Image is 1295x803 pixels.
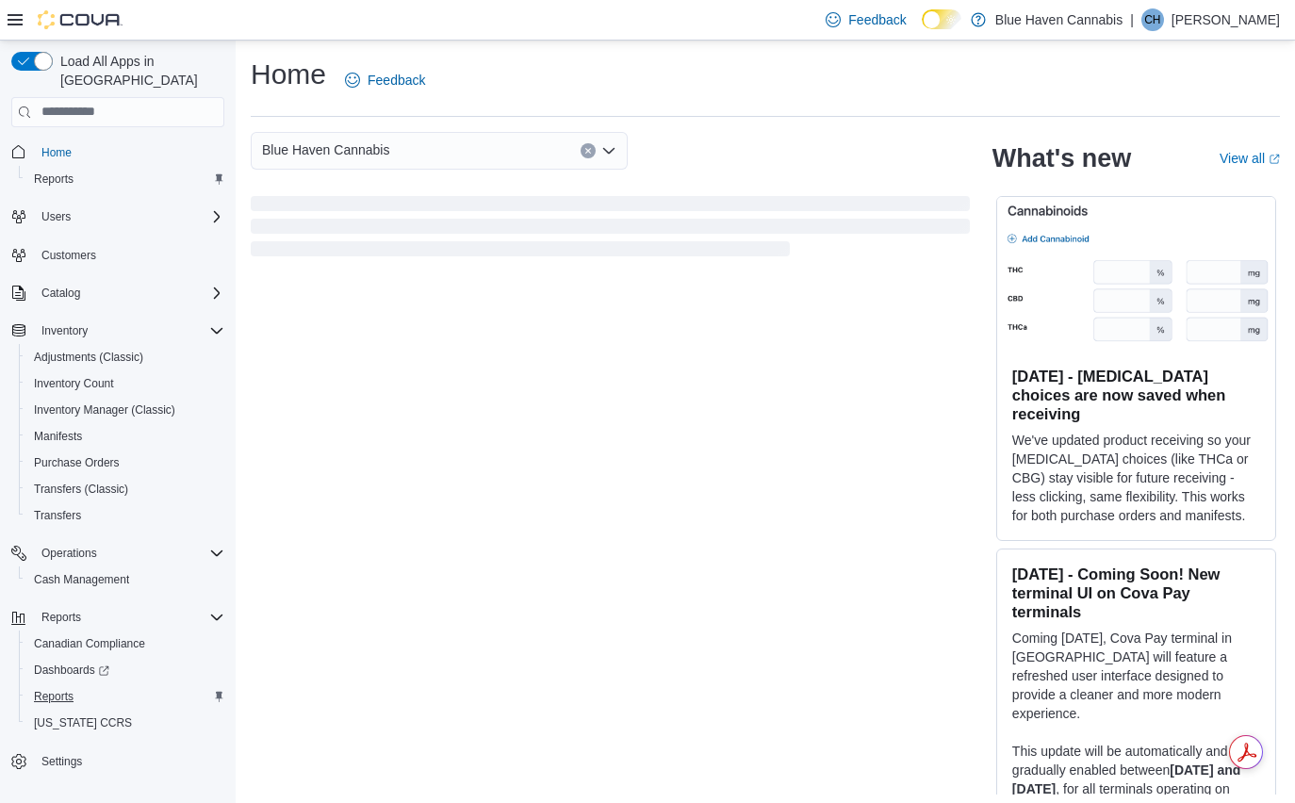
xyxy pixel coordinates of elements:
span: Home [34,140,224,164]
span: Inventory Manager (Classic) [34,402,175,418]
a: Settings [34,750,90,773]
p: [PERSON_NAME] [1172,8,1280,31]
button: Cash Management [19,566,232,593]
button: Catalog [4,280,232,306]
span: Washington CCRS [26,712,224,734]
h3: [DATE] - [MEDICAL_DATA] choices are now saved when receiving [1012,367,1260,423]
button: Home [4,139,232,166]
button: Operations [4,540,232,566]
a: Reports [26,168,81,190]
span: Reports [26,685,224,708]
button: Inventory [4,318,232,344]
button: Settings [4,747,232,775]
button: Users [4,204,232,230]
span: Inventory [34,320,224,342]
a: Adjustments (Classic) [26,346,151,369]
a: Transfers (Classic) [26,478,136,500]
button: Open list of options [601,143,616,158]
button: Transfers (Classic) [19,476,232,502]
p: Coming [DATE], Cova Pay terminal in [GEOGRAPHIC_DATA] will feature a refreshed user interface des... [1012,629,1260,723]
button: Clear input [581,143,596,158]
a: Customers [34,244,104,267]
span: Blue Haven Cannabis [262,139,389,161]
p: | [1130,8,1134,31]
button: Operations [34,542,105,565]
span: Dashboards [34,663,109,678]
span: Operations [34,542,224,565]
span: Inventory Count [34,376,114,391]
button: Inventory [34,320,95,342]
span: Reports [41,610,81,625]
button: Catalog [34,282,88,304]
span: Settings [41,754,82,769]
p: Blue Haven Cannabis [995,8,1123,31]
span: Loading [251,200,970,260]
span: Transfers [26,504,224,527]
span: Inventory Manager (Classic) [26,399,224,421]
span: Transfers [34,508,81,523]
span: Reports [26,168,224,190]
span: Adjustments (Classic) [34,350,143,365]
span: Users [34,205,224,228]
span: Dashboards [26,659,224,681]
a: Inventory Manager (Classic) [26,399,183,421]
span: Reports [34,689,74,704]
button: Inventory Manager (Classic) [19,397,232,423]
span: Canadian Compliance [34,636,145,651]
div: Chi Hung Le [1141,8,1164,31]
span: Catalog [41,286,80,301]
span: Load All Apps in [GEOGRAPHIC_DATA] [53,52,224,90]
a: Transfers [26,504,89,527]
span: Home [41,145,72,160]
a: Dashboards [19,657,232,683]
a: Purchase Orders [26,451,127,474]
span: Purchase Orders [26,451,224,474]
span: Cash Management [26,568,224,591]
span: Operations [41,546,97,561]
span: Settings [34,749,224,773]
a: [US_STATE] CCRS [26,712,139,734]
span: CH [1144,8,1160,31]
button: Canadian Compliance [19,631,232,657]
p: We've updated product receiving so your [MEDICAL_DATA] choices (like THCa or CBG) stay visible fo... [1012,431,1260,525]
span: [US_STATE] CCRS [34,715,132,730]
h1: Home [251,56,326,93]
a: Inventory Count [26,372,122,395]
a: Dashboards [26,659,117,681]
img: Cova [38,10,123,29]
span: Manifests [34,429,82,444]
button: [US_STATE] CCRS [19,710,232,736]
span: Inventory [41,323,88,338]
span: Feedback [368,71,425,90]
span: Purchase Orders [34,455,120,470]
button: Users [34,205,78,228]
span: Cash Management [34,572,129,587]
button: Inventory Count [19,370,232,397]
span: Reports [34,606,224,629]
button: Adjustments (Classic) [19,344,232,370]
h3: [DATE] - Coming Soon! New terminal UI on Cova Pay terminals [1012,565,1260,621]
a: Feedback [818,1,913,39]
h2: What's new [992,143,1131,173]
input: Dark Mode [922,9,961,29]
span: Customers [34,243,224,267]
a: Manifests [26,425,90,448]
span: Adjustments (Classic) [26,346,224,369]
a: Feedback [337,61,433,99]
button: Purchase Orders [19,450,232,476]
span: Customers [41,248,96,263]
span: Manifests [26,425,224,448]
button: Reports [19,166,232,192]
span: Canadian Compliance [26,632,224,655]
span: Users [41,209,71,224]
a: View allExternal link [1220,151,1280,166]
svg: External link [1269,154,1280,165]
button: Manifests [19,423,232,450]
span: Dark Mode [922,29,923,30]
button: Reports [34,606,89,629]
a: Home [34,141,79,164]
span: Inventory Count [26,372,224,395]
span: Feedback [848,10,906,29]
button: Customers [4,241,232,269]
a: Cash Management [26,568,137,591]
